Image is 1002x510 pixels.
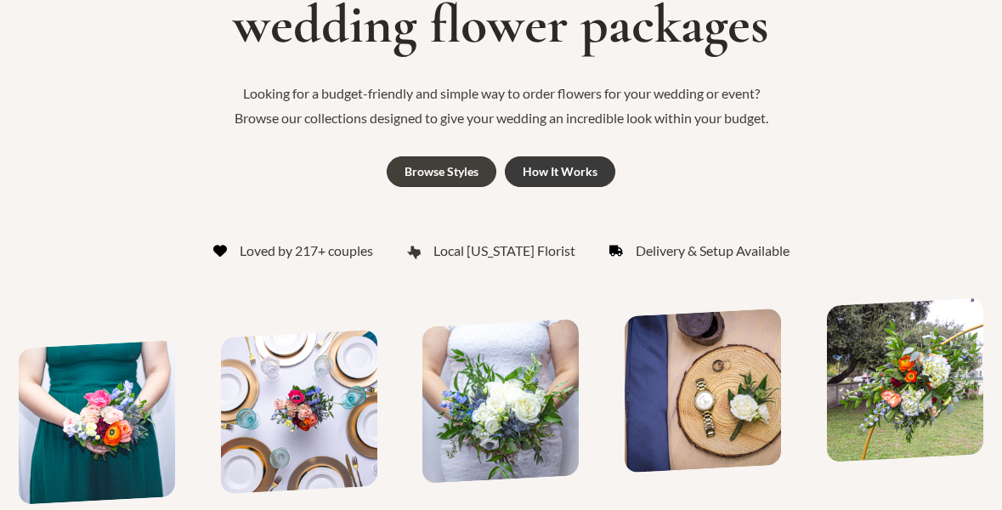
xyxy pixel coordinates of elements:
[405,166,478,178] div: Browse Styles
[636,238,790,263] span: Delivery & Setup Available
[505,156,615,187] a: How It Works
[221,81,782,131] p: Looking for a budget-friendly and simple way to order flowers for your wedding or event? Browse o...
[387,156,496,187] a: Browse Styles
[240,238,373,263] span: Loved by 217+ couples
[433,238,575,263] span: Local [US_STATE] Florist
[523,166,597,178] div: How It Works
